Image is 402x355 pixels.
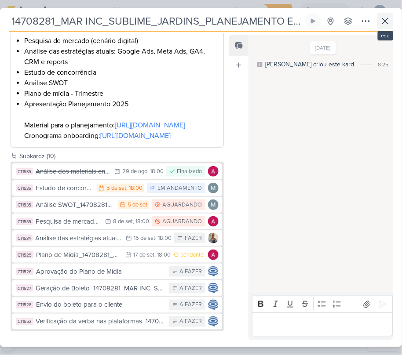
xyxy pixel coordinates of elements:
div: Plano de Mídia_14708281_MAR INC_SUBLIME_JARDINS_PLANEJAMENTO ESTRATÉGICO [36,250,121,260]
div: , 18:00 [133,219,149,225]
div: Envio do boleto para o cliente [36,300,164,310]
div: CT1527 [16,285,33,292]
a: [URL][DOMAIN_NAME] [101,131,171,140]
div: esc [378,31,393,40]
div: , 18:00 [154,252,171,258]
div: Análise das estratégias atuais_14708281_MAR INC_SUBLIME_JARDINS_PLANEJAMENTO ESTRATÉGICO [35,233,121,243]
div: Análise SWOT_14708281_MAR INC_SUBLIME_JARDINS_PLANEJAMENTO ESTRATÉGICO [36,200,113,210]
div: Pesquisa de mercado (cenário digital)_14708281_MAR INC_SUBLIME_JARDINS_PLANEJAMENTO ESTRATÉGICO [36,217,101,227]
div: Editor editing area: main [252,312,393,337]
div: CT1553 [16,318,33,325]
button: CT1535 Análise SWOT_14708281_MAR INC_SUBLIME_JARDINS_PLANEJAMENTO ESTRATÉGICO 5 de set AGUARDANDO [12,197,222,213]
div: AGUARDANDO [162,217,202,226]
li: Pesquisa de mercado (cenário digital) [24,36,219,46]
div: , 18:00 [126,185,143,191]
li: Análise das estratégias atuais: Google Ads, Meta Ads, GA4, CRM e reports [24,46,219,67]
div: A FAZER [179,301,202,310]
img: Alessandra Gomes [208,216,219,227]
img: Caroline Traven De Andrade [208,266,219,277]
img: Alessandra Gomes [208,166,219,177]
button: CT1534 Análise das estratégias atuais_14708281_MAR INC_SUBLIME_JARDINS_PLANEJAMENTO ESTRATÉGICO 1... [12,230,222,246]
img: Alessandra Gomes [208,250,219,260]
div: CT1535 [16,185,33,192]
div: Aprovação do Plano de Mídia [36,267,164,277]
img: Caroline Traven De Andrade [208,283,219,293]
div: Estudo de concorrência_ 14708281_MAR INC_SUBLIME_JARDINS_PLANEJAMENTO ESTRATÉGICO [36,183,92,193]
div: CT1535 [16,218,33,225]
input: Kard Sem Título [9,13,303,29]
button: CT1535 Análise dos materiais enviados_14708281_MAR INC_SUBLIME_JARDINS_PLANEJAMENTO ESTRATÉGICO 2... [12,163,222,179]
div: 17 de set [133,252,154,258]
div: CT1535 [16,201,33,208]
div: 29 de ago [122,169,147,174]
img: Mariana Amorim [208,199,219,210]
li: Estudo de concorrência [24,67,219,78]
img: Caroline Traven De Andrade [208,300,219,310]
div: Subkardz (10) [19,152,224,161]
button: CT1525 Plano de Mídia_14708281_MAR INC_SUBLIME_JARDINS_PLANEJAMENTO ESTRATÉGICO 17 de set , 18:00... [12,247,222,263]
div: AGUARDANDO [162,201,202,210]
div: A FAZER [179,284,202,293]
a: [URL][DOMAIN_NAME] [115,121,186,130]
li: Apresentação Planejamento 2025 Material para o planejamento: Cronograma onboarding: [24,99,219,141]
div: CT1534 [16,235,33,242]
button: CT1535 Estudo de concorrência_ 14708281_MAR INC_SUBLIME_JARDINS_PLANEJAMENTO ESTRATÉGICO 5 de set... [12,180,222,196]
div: EM ANDAMENTO [157,184,202,193]
div: CT1525 [16,251,33,258]
div: 5 de set [128,202,147,208]
div: [PERSON_NAME] criou este kard [265,60,354,69]
button: CT1527 Geração de Boleto_14708281_MAR INC_SUBLIME_JARDINS_PLANEJAMENTO ESTRATÉGICO A FAZER [12,280,222,296]
div: 8:25 [378,61,389,69]
div: A FAZER [179,318,202,326]
button: CT1526 Aprovação do Plano de Mídia A FAZER [12,264,222,279]
div: Ligar relógio [310,18,317,25]
button: CT1553 Verificação da verba nas plataformas_14708281_MAR INC_SUBLIME_JARDINS_PLANEJAMENTO ESTRATÉ... [12,314,222,330]
div: CT1528 [16,301,33,308]
div: , 18:00 [155,235,172,241]
li: Plano de mídia - Trimestre [24,88,219,99]
div: Editor toolbar [252,296,393,313]
img: Caroline Traven De Andrade [208,316,219,327]
div: Verificação da verba nas plataformas_14708281_MAR INC_SUBLIME_JARDINS_PLANEJAMENTO ESTRATÉGICO [36,317,164,327]
div: Geração de Boleto_14708281_MAR INC_SUBLIME_JARDINS_PLANEJAMENTO ESTRATÉGICO [36,283,164,293]
div: Análise dos materiais enviados_14708281_MAR INC_SUBLIME_JARDINS_PLANEJAMENTO ESTRATÉGICO [36,167,110,177]
button: CT1528 Envio do boleto para o cliente A FAZER [12,297,222,313]
div: CT1535 [16,168,33,175]
div: A FAZER [179,268,202,276]
button: CT1535 Pesquisa de mercado (cenário digital)_14708281_MAR INC_SUBLIME_JARDINS_PLANEJAMENTO ESTRAT... [12,214,222,229]
div: FAZER [185,234,202,243]
div: 8 de set [113,219,133,225]
img: Mariana Amorim [208,183,219,193]
div: CT1526 [16,268,33,275]
div: FInalizado [177,167,202,176]
img: Iara Santos [208,233,219,243]
div: 15 de set [134,235,155,241]
div: 5 de set [106,185,126,191]
li: Análise SWOT [24,78,219,88]
div: , 18:00 [147,169,164,174]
